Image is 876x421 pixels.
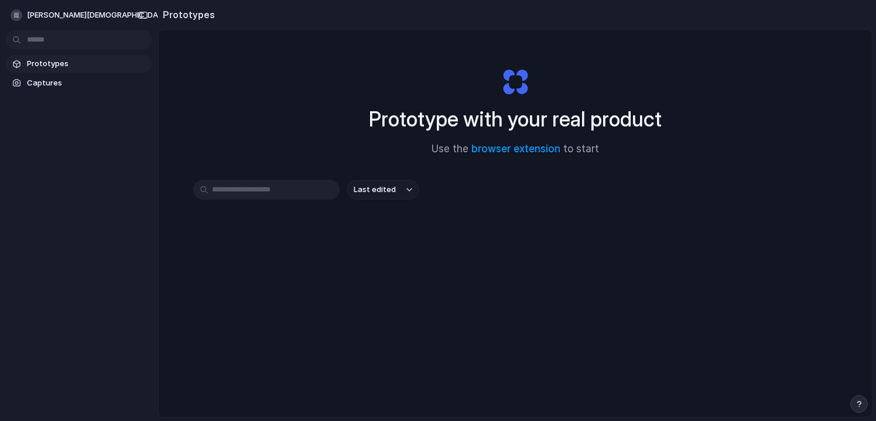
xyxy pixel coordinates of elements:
[347,180,419,200] button: Last edited
[6,6,188,25] button: [PERSON_NAME][DEMOGRAPHIC_DATA]
[158,8,215,22] h2: Prototypes
[27,9,170,21] span: [PERSON_NAME][DEMOGRAPHIC_DATA]
[6,74,152,92] a: Captures
[471,143,560,155] a: browser extension
[432,142,599,157] span: Use the to start
[6,55,152,73] a: Prototypes
[354,184,396,196] span: Last edited
[27,77,148,89] span: Captures
[369,104,662,135] h1: Prototype with your real product
[27,58,148,70] span: Prototypes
